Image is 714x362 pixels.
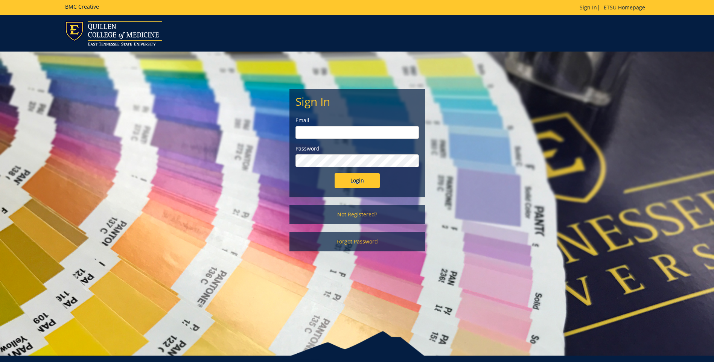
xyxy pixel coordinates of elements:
[295,117,419,124] label: Email
[580,4,649,11] p: |
[600,4,649,11] a: ETSU Homepage
[335,173,380,188] input: Login
[295,145,419,152] label: Password
[580,4,597,11] a: Sign In
[289,205,425,224] a: Not Registered?
[295,95,419,108] h2: Sign In
[289,232,425,251] a: Forgot Password
[65,21,162,46] img: ETSU logo
[65,4,99,9] h5: BMC Creative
